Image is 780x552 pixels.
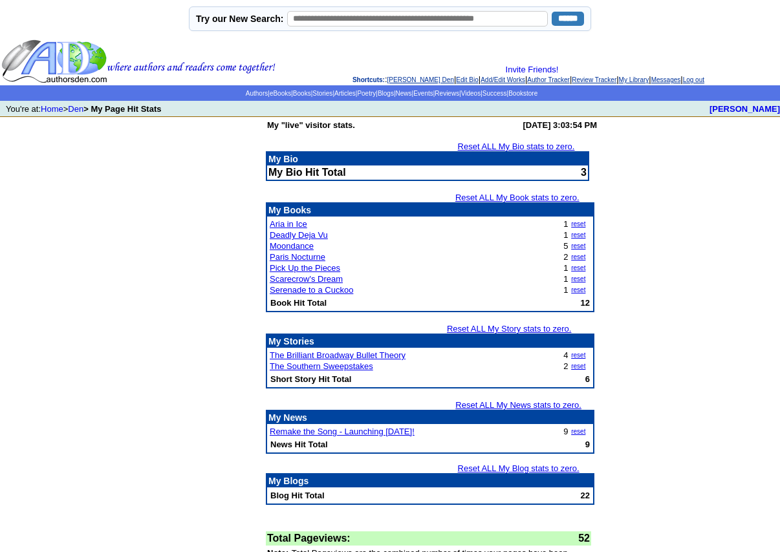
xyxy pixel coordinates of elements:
a: Scarecrow's Dream [270,274,343,284]
a: [PERSON_NAME] [710,104,780,114]
a: Review Tracker [572,76,616,83]
img: header_logo2.gif [1,39,276,84]
a: Videos [461,90,481,97]
font: 4 [563,350,568,360]
a: Stories [312,90,332,97]
b: My "live" visitor stats. [267,120,355,130]
font: 1 [563,263,568,273]
a: Events [413,90,433,97]
a: Reset ALL My Book stats to zero. [455,193,580,202]
a: Aria in Ice [270,219,307,229]
a: Messages [651,76,681,83]
a: reset [571,286,585,293]
a: Reset ALL My Story stats to zero. [447,324,571,334]
a: Invite Friends! [506,65,559,74]
a: reset [571,428,585,435]
a: reset [571,220,585,228]
a: Log out [683,76,704,83]
div: : | | | | | | | [278,65,779,84]
b: 22 [581,491,590,500]
a: reset [571,253,585,260]
a: My Library [619,76,649,83]
a: Reset ALL My News stats to zero. [455,400,581,410]
a: Pick Up the Pieces [270,263,340,273]
a: Deadly Deja Vu [270,230,328,240]
a: reset [571,242,585,249]
b: My Bio Hit Total [268,167,346,178]
a: Success [482,90,507,97]
a: reset [571,264,585,271]
font: 2 [563,252,568,262]
a: Moondance [270,241,314,251]
a: The Southern Sweepstakes [270,361,373,371]
a: Reviews [435,90,459,97]
a: News [396,90,412,97]
a: Reset ALL My Blog stats to zero. [458,463,580,473]
a: Bookstore [508,90,537,97]
a: Den [68,104,83,114]
p: My Stories [268,336,592,346]
a: reset [571,363,585,370]
a: [PERSON_NAME] Den [387,76,454,83]
a: Home [41,104,63,114]
span: Shortcuts: [352,76,385,83]
p: My Blogs [268,476,592,486]
b: 9 [585,440,590,449]
font: Total Pageviews: [267,533,351,544]
b: 12 [581,298,590,308]
font: 3 [581,167,587,178]
font: 9 [563,427,568,436]
font: 52 [578,533,590,544]
font: 1 [563,230,568,240]
a: The Brilliant Broadway Bullet Theory [270,350,406,360]
a: Edit Bio [456,76,478,83]
b: > My Page Hit Stats [83,104,161,114]
b: [DATE] 3:03:54 PM [523,120,597,130]
a: Author Tracker [527,76,570,83]
b: Blog Hit Total [270,491,325,500]
font: 5 [563,241,568,251]
b: Book Hit Total [270,298,327,308]
a: Blogs [378,90,394,97]
p: My News [268,412,592,423]
label: Try our New Search: [196,14,283,24]
a: Books [293,90,311,97]
a: reset [571,275,585,282]
a: reset [571,352,585,359]
p: My Books [268,205,592,215]
a: Poetry [357,90,376,97]
a: Serenade to a Cuckoo [270,285,353,295]
a: Paris Nocturne [270,252,325,262]
font: You're at: > [6,104,161,114]
a: reset [571,231,585,239]
a: Articles [334,90,356,97]
font: 2 [563,361,568,371]
p: My Bio [268,154,587,164]
a: Authors [246,90,268,97]
a: eBooks [270,90,291,97]
b: Short Story Hit Total [270,374,351,384]
b: 6 [585,374,590,384]
font: 1 [563,219,568,229]
font: 1 [563,274,568,284]
b: News Hit Total [270,440,328,449]
a: Add/Edit Works [481,76,525,83]
a: Remake the Song - Launching [DATE]! [270,427,415,436]
font: 1 [563,285,568,295]
a: Reset ALL My Bio stats to zero. [458,142,575,151]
